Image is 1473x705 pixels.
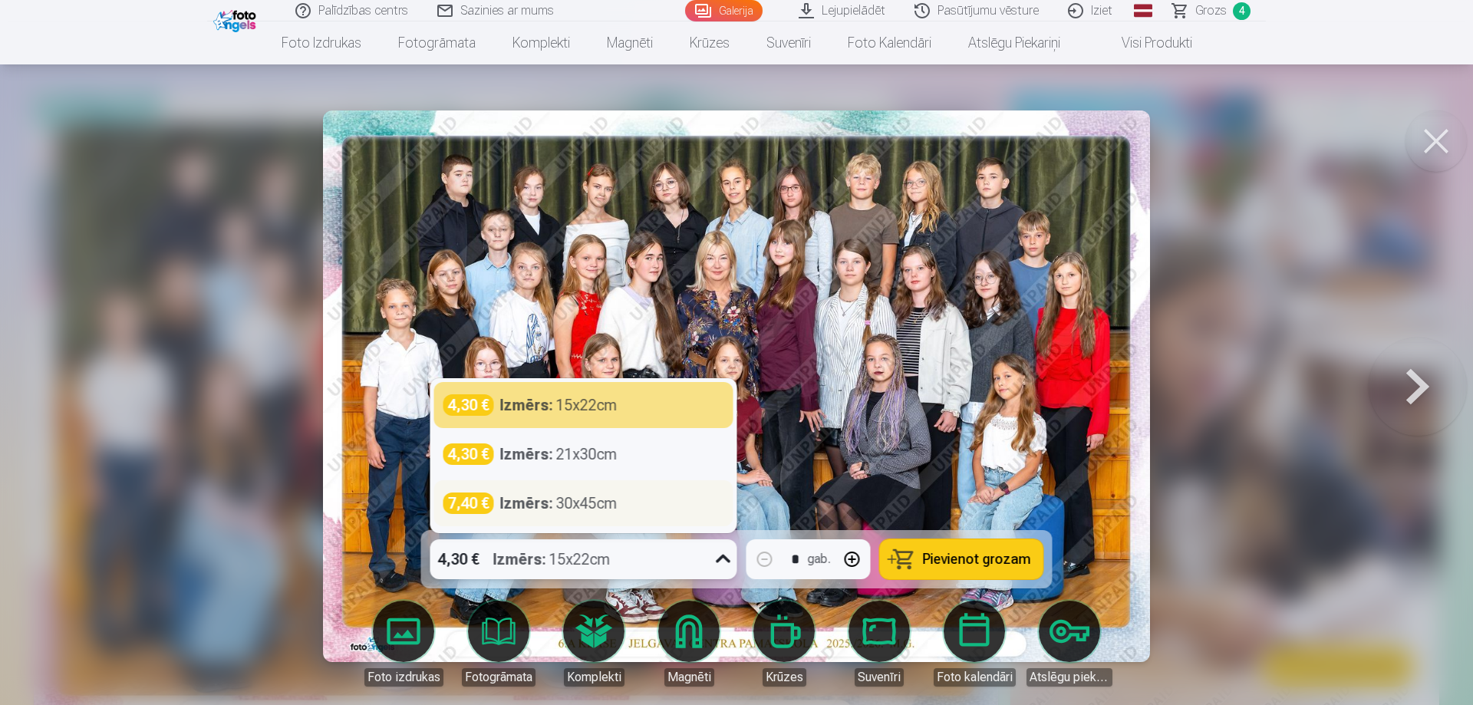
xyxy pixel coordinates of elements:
[923,552,1031,566] span: Pievienot grozam
[443,443,494,465] div: 4,30 €
[500,443,553,465] strong: Izmērs :
[934,668,1016,687] div: Foto kalendāri
[443,394,494,416] div: 4,30 €
[361,601,447,687] a: Foto izdrukas
[493,539,611,579] div: 15x22cm
[741,601,827,687] a: Krūzes
[443,493,494,514] div: 7,40 €
[931,601,1017,687] a: Foto kalendāri
[1079,21,1211,64] a: Visi produkti
[500,443,618,465] div: 21x30cm
[462,668,535,687] div: Fotogrāmata
[430,539,487,579] div: 4,30 €
[493,549,546,570] strong: Izmērs :
[1026,601,1112,687] a: Atslēgu piekariņi
[880,539,1043,579] button: Pievienot grozam
[456,601,542,687] a: Fotogrāmata
[588,21,671,64] a: Magnēti
[646,601,732,687] a: Magnēti
[551,601,637,687] a: Komplekti
[500,394,618,416] div: 15x22cm
[564,668,624,687] div: Komplekti
[1195,2,1227,20] span: Grozs
[500,394,553,416] strong: Izmērs :
[664,668,714,687] div: Magnēti
[671,21,748,64] a: Krūzes
[500,493,553,514] strong: Izmērs :
[836,601,922,687] a: Suvenīri
[380,21,494,64] a: Fotogrāmata
[748,21,829,64] a: Suvenīri
[213,6,260,32] img: /fa1
[808,550,831,568] div: gab.
[829,21,950,64] a: Foto kalendāri
[263,21,380,64] a: Foto izdrukas
[1026,668,1112,687] div: Atslēgu piekariņi
[500,493,618,514] div: 30x45cm
[763,668,806,687] div: Krūzes
[364,668,443,687] div: Foto izdrukas
[1233,2,1251,20] span: 4
[855,668,904,687] div: Suvenīri
[494,21,588,64] a: Komplekti
[950,21,1079,64] a: Atslēgu piekariņi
